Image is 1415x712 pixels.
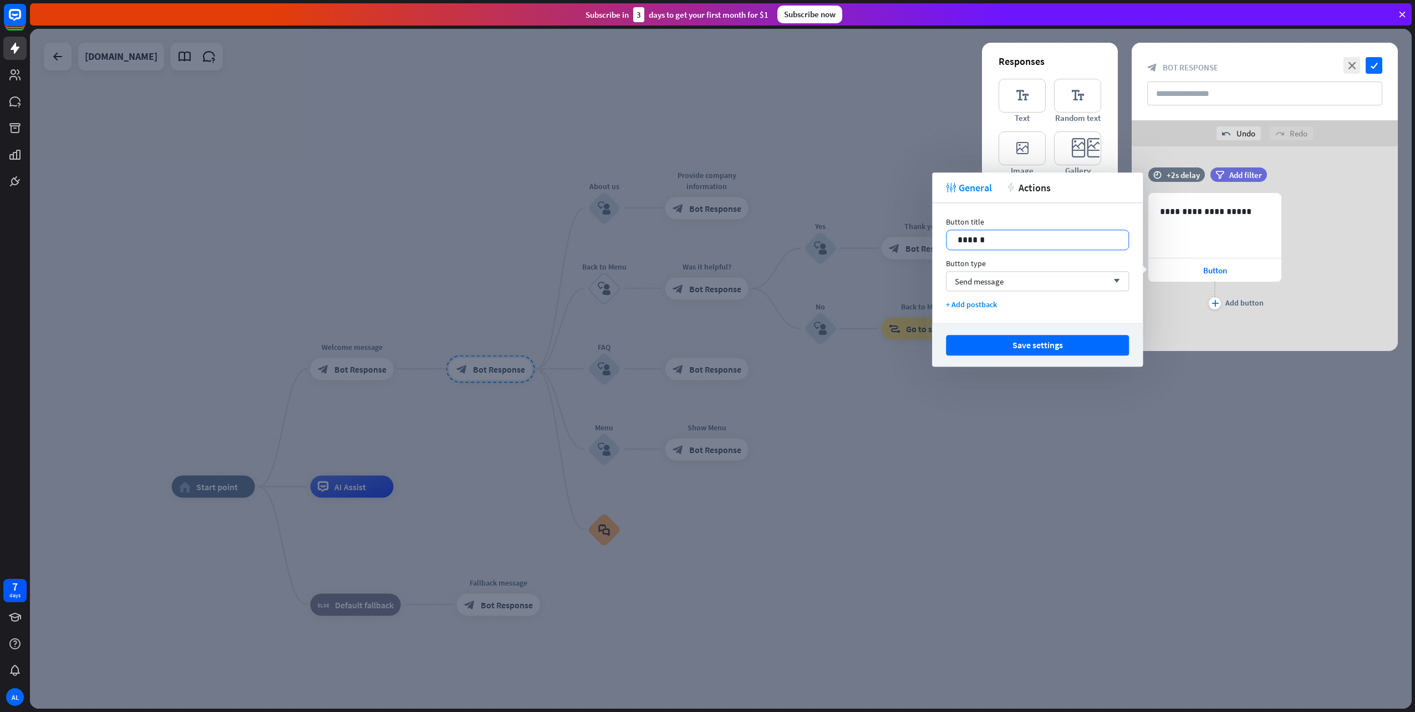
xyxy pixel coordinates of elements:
i: filter [1215,171,1224,179]
i: plus [1212,300,1219,307]
span: Bot Response [1163,62,1218,73]
span: Actions [1019,181,1051,194]
span: General [959,181,992,194]
div: days [9,592,21,599]
i: block_bot_response [1147,63,1157,73]
div: Button title [946,217,1129,227]
div: Subscribe now [777,6,842,23]
div: 7 [12,582,18,592]
div: Undo [1217,126,1261,140]
i: redo [1275,129,1284,138]
i: time [1153,171,1162,179]
i: arrow_down [1108,278,1120,284]
div: +2s delay [1167,170,1200,180]
div: Add button [1225,298,1264,308]
span: Add filter [1229,170,1262,180]
span: Button [1203,265,1227,276]
div: Subscribe in days to get your first month for $1 [586,7,768,22]
i: action [1006,182,1016,192]
a: 7 days [3,579,27,602]
div: AL [6,688,24,706]
i: tweak [946,182,956,192]
i: check [1366,57,1382,74]
div: Button type [946,258,1129,268]
div: + Add postback [946,299,1129,309]
button: Open LiveChat chat widget [9,4,42,38]
div: 3 [633,7,644,22]
i: undo [1222,129,1231,138]
button: Save settings [946,335,1129,355]
div: Redo [1270,126,1313,140]
i: close [1343,57,1360,74]
span: Send message [955,276,1004,287]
